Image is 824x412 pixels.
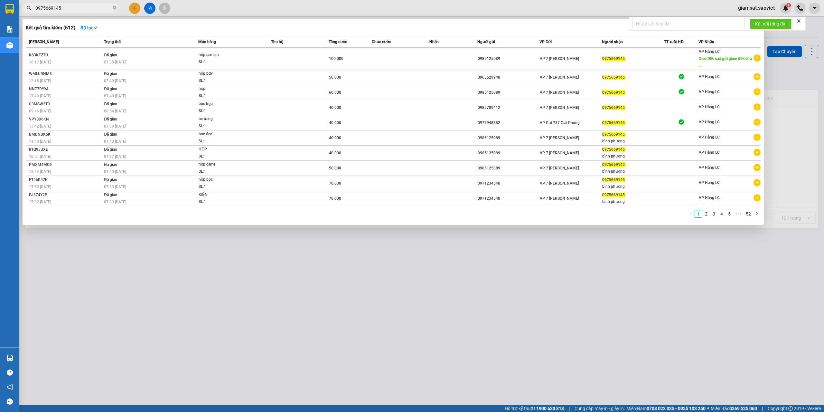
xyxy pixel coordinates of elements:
img: logo-vxr [5,4,14,14]
div: SL: 1 [199,183,247,190]
span: VP 7 [PERSON_NAME] [540,181,579,186]
span: Trạng thái [104,40,121,44]
div: 0985125089 [478,150,539,157]
li: Next 5 Pages [733,210,744,218]
div: 0985789412 [478,104,539,111]
button: left [687,210,695,218]
span: 07:40 [DATE] [104,169,126,174]
div: 0971234540 [478,195,539,202]
input: Tìm tên, số ĐT hoặc mã đơn [35,5,111,12]
span: 60.000 [329,90,341,95]
li: 2 [702,210,710,218]
span: 40.000 [329,105,341,110]
div: bc trang [199,116,247,123]
span: VP Gửi 787 Giải Phóng [540,120,580,125]
span: plus-circle [754,119,761,126]
span: VP 7 [PERSON_NAME] [540,136,579,140]
div: SL: 1 [199,138,247,145]
span: 100.000 [329,56,343,61]
div: bọc hộp [199,101,247,108]
div: hộp bdv [199,70,247,77]
span: plus-circle [754,54,761,62]
li: 3 [710,210,718,218]
div: WMLURHM8 [29,71,102,77]
span: ••• [733,210,744,218]
span: VP 7 [PERSON_NAME] [540,56,579,61]
span: VP Hàng LC [699,105,720,109]
span: Đã giao [104,53,117,57]
span: VP 7 [PERSON_NAME] [540,166,579,170]
span: VP 7 [PERSON_NAME] [540,105,579,110]
span: 12:18 [DATE] [29,79,51,83]
span: 07:38 [DATE] [104,124,126,129]
span: VP Hàng LC [699,165,720,170]
div: hộp [199,85,247,92]
div: SL: 1 [199,92,247,100]
div: bình phương [602,168,664,175]
span: VP Hàng LC [699,196,720,200]
span: 0975669145 [602,105,625,110]
div: 0977948382 [478,120,539,126]
div: NN77DYYA [29,86,102,92]
div: bình phương [602,138,664,145]
span: plus-circle [754,179,761,186]
div: PMXM4MG9 [29,161,102,168]
div: hộp bọc [199,176,247,183]
span: 0975669145 [602,162,625,167]
div: bọc đen [199,131,247,138]
span: Nhãn [429,40,439,44]
span: VP Hàng LC [699,74,720,79]
span: Món hàng [198,40,216,44]
li: 1 [695,210,702,218]
div: SL: 1 [199,198,247,206]
span: Đã giao [104,87,117,91]
span: plus-circle [754,134,761,141]
span: VP Hàng LC [699,49,720,54]
span: Đã giao [104,117,117,121]
span: 0975669145 [602,147,625,152]
span: VP 7 [PERSON_NAME] [540,75,579,80]
div: 0985125089 [478,55,539,62]
button: right [753,210,761,218]
span: plus-circle [754,103,761,110]
span: Chưa cước [372,40,391,44]
div: KIỆN [199,191,247,198]
span: VP 7 [PERSON_NAME] [540,151,579,155]
div: VPYSD6KN [29,116,102,123]
span: right [755,212,759,216]
span: VP Hàng LC [699,90,720,94]
span: 11:40 [DATE] [29,139,51,144]
span: 40.000 [329,151,341,155]
span: Người nhận [602,40,623,44]
div: 0971234540 [478,180,539,187]
span: 09:46 [DATE] [29,109,51,113]
span: 07:35 [DATE] [104,60,126,64]
span: notification [7,384,13,390]
div: 0985125089 [478,135,539,141]
span: VP Hàng LC [699,120,720,124]
span: 15:44 [DATE] [29,169,51,174]
strong: Bộ lọc [80,25,98,30]
span: 07:33 [DATE] [104,185,126,189]
span: 17:59 [DATE] [29,185,51,189]
button: Kết nối tổng đài [750,19,791,29]
span: Kết nối tổng đài [755,20,786,27]
span: Giao DĐ: sau gửi giảm 60k cho ... [699,56,752,68]
div: SL: 1 [199,77,247,84]
span: 07:37 [DATE] [104,154,126,159]
li: 52 [744,210,753,218]
span: close-circle [113,5,117,11]
div: bình phương [602,153,664,160]
span: 16:51 [DATE] [29,154,51,159]
span: VP Nhận [698,40,714,44]
div: SL: 1 [199,108,247,115]
a: 4 [718,210,725,217]
li: 5 [726,210,733,218]
li: Previous Page [687,210,695,218]
span: 07:39 [DATE] [104,200,126,204]
img: warehouse-icon [6,355,13,361]
span: plus-circle [754,164,761,171]
span: plus-circle [754,194,761,201]
div: KS3KFZTU [29,52,102,59]
div: SL: 1 [199,123,247,130]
